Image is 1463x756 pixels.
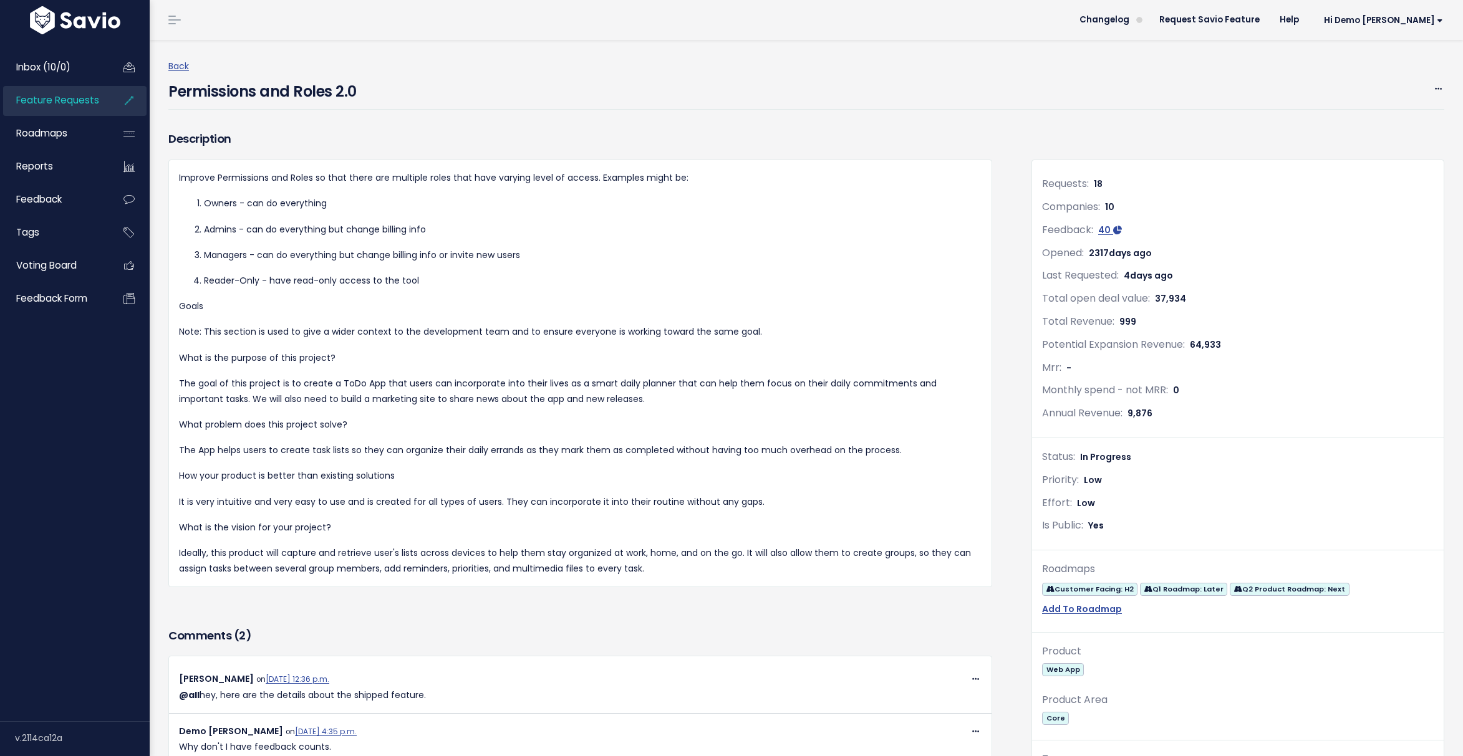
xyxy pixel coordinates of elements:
[1042,583,1137,596] span: Customer Facing: H2
[1080,451,1131,463] span: In Progress
[1084,474,1102,486] span: Low
[1042,601,1122,617] a: Add To Roadmap
[1042,560,1434,578] div: Roadmaps
[179,520,982,535] p: What is the vision for your project?
[168,627,992,644] h3: Comments ( )
[1155,292,1186,305] span: 37,934
[3,152,104,181] a: Reports
[1042,663,1084,676] span: Web App
[27,6,123,34] img: logo-white.9d6f32f41409.svg
[179,725,283,737] span: Demo [PERSON_NAME]
[179,350,982,366] p: What is the purpose of this project?
[1124,269,1173,282] span: 4
[1140,581,1227,596] a: Q1 Roadmap: Later
[1066,361,1071,374] span: -
[179,443,982,458] p: The App helps users to create task lists so they can organize their daily errands as they mark th...
[3,218,104,247] a: Tags
[1088,519,1104,532] span: Yes
[3,53,104,82] a: Inbox (10/0)
[1105,201,1114,213] span: 10
[239,628,246,643] span: 2
[1130,269,1173,282] span: days ago
[179,376,982,407] p: The goal of this project is to create a ToDo App that users can incorporate into their lives as a...
[16,259,77,272] span: Voting Board
[1230,581,1349,596] a: Q2 Product Roadmap: Next
[16,226,39,239] span: Tags
[1173,384,1179,396] span: 0
[1042,291,1150,305] span: Total open deal value:
[204,273,982,289] p: Reader-Only - have read-only access to the tool
[1042,449,1075,464] span: Status:
[179,687,982,703] p: hey, here are the details about the shipped feature.
[179,324,982,340] p: Note: This section is used to give a wider context to the development team and to ensure everyone...
[295,727,357,737] a: [DATE] 4:35 p.m.
[179,468,982,484] p: How your product is better than existing solutions
[1094,178,1103,190] span: 18
[3,284,104,313] a: Feedback form
[16,93,99,107] span: Feature Requests
[1190,338,1221,351] span: 64,933
[1042,581,1137,596] a: Customer Facing: H2
[179,417,982,433] p: What problem does this project solve?
[1324,16,1443,25] span: Hi Demo [PERSON_NAME]
[3,251,104,280] a: Voting Board
[1140,583,1227,596] span: Q1 Roadmap: Later
[16,160,53,173] span: Reports
[286,727,357,737] span: on
[16,127,67,140] span: Roadmaps
[1042,712,1069,725] span: Core
[1042,337,1185,352] span: Potential Expansion Revenue:
[1042,360,1061,375] span: Mrr:
[3,86,104,115] a: Feature Requests
[1098,224,1122,236] a: 40
[179,739,982,755] p: Why don't I have feedback counts.
[204,222,982,237] p: Admins - can do everything but change billing info
[168,60,189,72] a: Back
[1079,16,1129,24] span: Changelog
[168,74,357,103] h4: Permissions and Roles 2.0
[1309,11,1453,30] a: Hi Demo [PERSON_NAME]
[1042,222,1093,237] span: Feedback:
[256,674,329,684] span: on
[1042,495,1072,510] span: Effort:
[1149,11,1270,29] a: Request Savio Feature
[179,299,982,314] p: Goals
[1270,11,1309,29] a: Help
[168,130,992,148] h3: Description
[266,674,329,684] a: [DATE] 12:36 p.m.
[1042,176,1089,191] span: Requests:
[15,722,150,754] div: v.2114ca12a
[179,672,254,685] span: [PERSON_NAME]
[1109,247,1152,259] span: days ago
[204,196,982,211] p: Owners - can do everything
[1042,246,1084,260] span: Opened:
[1119,315,1136,328] span: 999
[1042,518,1083,532] span: Is Public:
[1077,497,1095,509] span: Low
[3,119,104,148] a: Roadmaps
[1042,472,1079,487] span: Priority:
[16,60,70,74] span: Inbox (10/0)
[16,193,62,206] span: Feedback
[1042,383,1168,397] span: Monthly spend - not MRR:
[1042,314,1114,328] span: Total Revenue:
[1042,199,1100,214] span: Companies:
[1127,407,1152,419] span: 9,876
[179,494,982,510] p: It is very intuitive and very easy to use and is created for all types of users. They can incorpo...
[179,170,982,186] p: Improve Permissions and Roles so that there are multiple roles that have varying level of access....
[1089,247,1152,259] span: 2317
[1042,691,1434,709] div: Product Area
[179,545,982,577] p: Ideally, this product will capture and retrieve user's lists across devices to help them stay org...
[204,247,982,263] p: Managers - can do everything but change billing info or invite new users
[3,185,104,214] a: Feedback
[16,292,87,305] span: Feedback form
[179,689,200,701] span: All
[1230,583,1349,596] span: Q2 Product Roadmap: Next
[1098,224,1111,236] span: 40
[1042,643,1434,661] div: Product
[1042,268,1119,282] span: Last Requested:
[1042,406,1123,420] span: Annual Revenue:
